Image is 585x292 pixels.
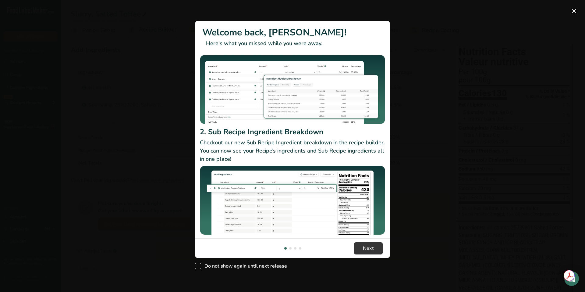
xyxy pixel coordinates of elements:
[200,139,385,163] p: Checkout our new Sub Recipe Ingredient breakdown in the recipe builder. You can now see your Reci...
[201,263,287,269] span: Do not show again until next release
[200,166,385,235] img: Sub Recipe Ingredient Breakdown
[200,55,385,124] img: Duplicate Ingredients
[363,245,374,252] span: Next
[202,39,383,48] p: Here's what you missed while you were away.
[202,26,383,39] h1: Welcome back, [PERSON_NAME]!
[200,126,385,137] h2: 2. Sub Recipe Ingredient Breakdown
[354,242,383,254] button: Next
